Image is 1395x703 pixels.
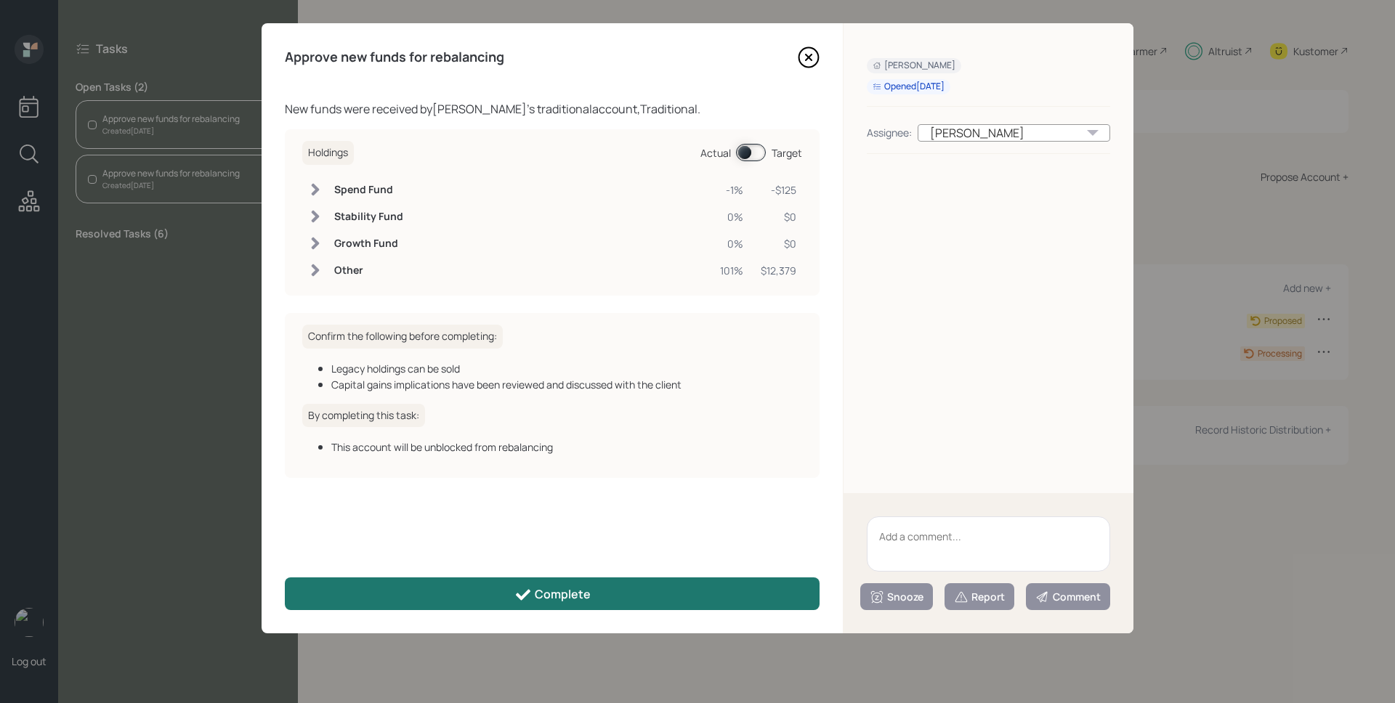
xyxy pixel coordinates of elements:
[331,377,802,392] div: Capital gains implications have been reviewed and discussed with the client
[761,209,796,224] div: $0
[285,577,820,610] button: Complete
[720,182,743,198] div: -1%
[285,49,504,65] h4: Approve new funds for rebalancing
[720,236,743,251] div: 0%
[334,237,403,250] h6: Growth Fund
[331,361,802,376] div: Legacy holdings can be sold
[860,583,933,610] button: Snooze
[1026,583,1110,610] button: Comment
[720,263,743,278] div: 101%
[302,325,503,349] h6: Confirm the following before completing:
[334,184,403,196] h6: Spend Fund
[873,60,955,72] div: [PERSON_NAME]
[761,236,796,251] div: $0
[720,209,743,224] div: 0%
[761,263,796,278] div: $12,379
[302,404,425,428] h6: By completing this task:
[302,141,354,165] h6: Holdings
[514,586,591,604] div: Complete
[700,145,731,160] div: Actual
[334,211,403,223] h6: Stability Fund
[331,439,802,455] div: This account will be unblocked from rebalancing
[772,145,802,160] div: Target
[285,100,820,118] div: New funds were received by [PERSON_NAME] 's traditional account, Traditional .
[873,81,945,93] div: Opened [DATE]
[867,125,912,140] div: Assignee:
[918,124,1110,142] div: [PERSON_NAME]
[945,583,1014,610] button: Report
[1035,590,1101,604] div: Comment
[761,182,796,198] div: -$125
[870,590,923,604] div: Snooze
[334,264,403,277] h6: Other
[954,590,1005,604] div: Report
